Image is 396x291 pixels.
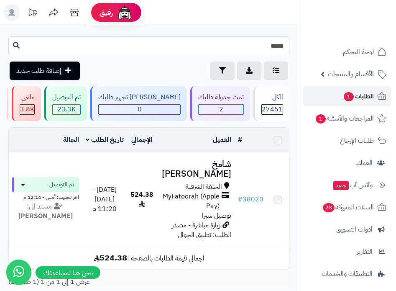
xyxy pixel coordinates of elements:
[198,93,244,102] div: تمت جدولة طلبك
[303,242,391,262] a: التقارير
[22,4,43,23] a: تحديثات المنصة
[315,113,374,124] span: المراجعات والأسئلة
[303,175,391,195] a: وآتس آبجديد
[10,62,80,80] a: إضافة طلب جديد
[99,105,180,114] span: 0
[303,153,391,173] a: العملاء
[261,93,283,102] div: الكل
[130,190,153,209] span: 524.38
[332,179,373,191] span: وآتس آب
[303,42,391,62] a: لوحة التحكم
[43,86,89,121] a: تم التوصيل 23.3K
[322,203,335,213] span: 28
[6,202,85,221] div: مسند إلى:
[100,8,113,18] span: رفيق
[357,246,373,258] span: التقارير
[336,224,373,235] span: أدوات التسويق
[238,194,263,204] a: #38020
[252,86,291,121] a: الكل27451
[16,66,61,76] span: إضافة طلب جديد
[343,90,374,102] span: الطلبات
[262,105,283,114] span: 27451
[20,105,34,114] div: 3820
[303,197,391,217] a: السلات المتروكة28
[86,135,124,145] a: تاريخ الطلب
[343,46,374,58] span: لوحة التحكم
[18,211,73,221] strong: [PERSON_NAME]
[213,135,231,145] a: العميل
[20,105,34,114] span: 3.8K
[199,105,243,114] span: 2
[63,135,79,145] a: الحالة
[49,180,74,189] span: تم التوصيل
[9,247,289,269] td: اجمالي قيمة الطلبات بالصفحة :
[333,181,349,190] span: جديد
[238,194,243,204] span: #
[98,93,181,102] div: [PERSON_NAME] تجهيز طلبك
[116,4,133,21] img: ai-face.png
[52,93,81,102] div: تم التوصيل
[303,86,391,106] a: الطلبات1
[303,131,391,151] a: طلبات الإرجاع
[92,185,117,214] span: [DATE] - [DATE] 11:20 م
[172,220,231,240] span: زيارة مباشرة - مصدر الطلب: تطبيق الجوال
[160,160,231,179] h3: شامخ [PERSON_NAME]
[160,192,220,211] span: MyFatoorah (Apple Pay)
[322,268,373,280] span: التطبيقات والخدمات
[202,211,231,221] span: توصيل شبرا
[20,93,35,102] div: ملغي
[343,92,354,102] span: 1
[53,105,80,114] div: 23257
[2,277,296,287] div: عرض 1 إلى 1 من 1 (1 صفحات)
[12,192,79,201] div: اخر تحديث: أمس - 12:14 م
[189,86,252,121] a: تمت جدولة طلبك 2
[322,201,374,213] span: السلات المتروكة
[238,135,242,145] a: #
[303,264,391,284] a: التطبيقات والخدمات
[315,114,326,124] span: 1
[340,135,374,147] span: طلبات الإرجاع
[356,157,373,169] span: العملاء
[94,251,127,264] b: 524.38
[328,68,374,80] span: الأقسام والمنتجات
[10,86,43,121] a: ملغي 3.8K
[53,105,80,114] span: 23.3K
[131,135,152,145] a: الإجمالي
[303,108,391,129] a: المراجعات والأسئلة1
[186,182,222,192] span: الحلقة الشرقية
[339,10,388,28] img: logo-2.png
[89,86,189,121] a: [PERSON_NAME] تجهيز طلبك 0
[303,219,391,239] a: أدوات التسويق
